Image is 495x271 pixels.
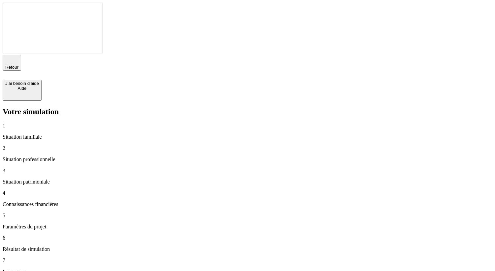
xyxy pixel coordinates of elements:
p: 1 [3,123,492,129]
div: J’ai besoin d'aide [5,81,39,86]
button: J’ai besoin d'aideAide [3,80,42,101]
h2: Votre simulation [3,107,492,116]
p: 7 [3,257,492,263]
p: 4 [3,190,492,196]
p: 6 [3,235,492,241]
button: Retour [3,55,21,71]
p: Résultat de simulation [3,246,492,252]
p: 3 [3,168,492,174]
p: Paramètres du projet [3,224,492,230]
p: Connaissances financières [3,201,492,207]
div: Aide [5,86,39,91]
p: Situation familiale [3,134,492,140]
p: Situation patrimoniale [3,179,492,185]
p: Situation professionnelle [3,156,492,162]
p: 2 [3,145,492,151]
span: Retour [5,65,18,70]
p: 5 [3,213,492,219]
